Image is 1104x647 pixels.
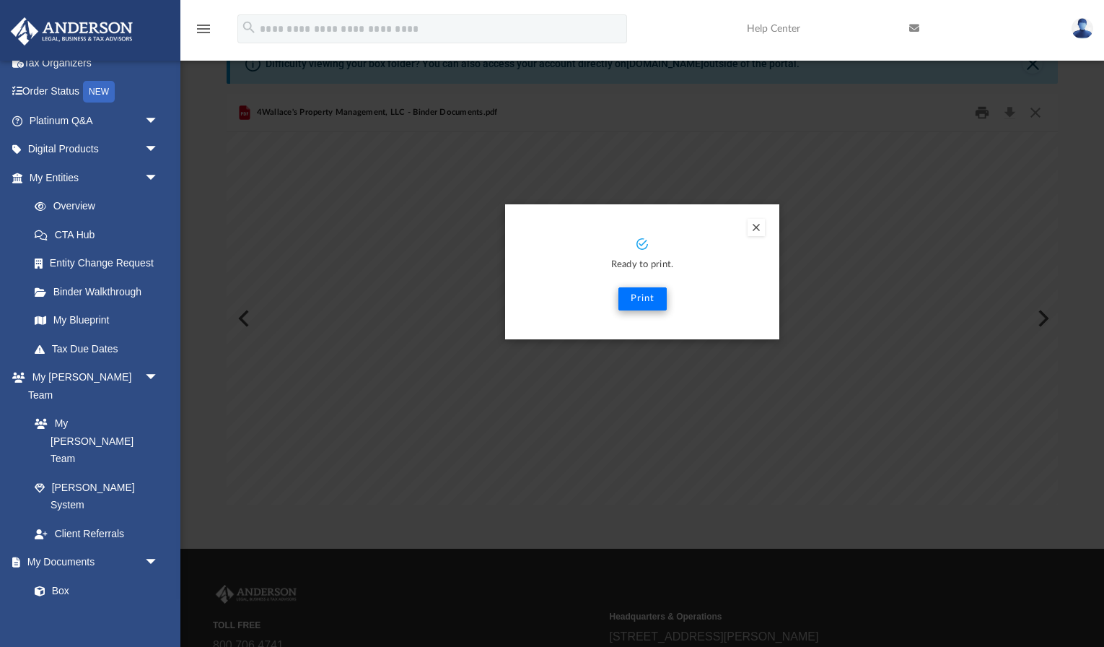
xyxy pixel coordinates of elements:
[227,94,1058,505] div: Preview
[618,287,667,311] button: Print
[83,81,115,103] div: NEW
[144,135,173,165] span: arrow_drop_down
[20,220,180,249] a: CTA Hub
[520,257,765,274] p: Ready to print.
[144,548,173,578] span: arrow_drop_down
[20,519,173,548] a: Client Referrals
[20,409,166,474] a: My [PERSON_NAME] Team
[20,192,180,221] a: Overview
[1072,18,1093,39] img: User Pic
[10,363,173,409] a: My [PERSON_NAME] Teamarrow_drop_down
[10,548,173,577] a: My Documentsarrow_drop_down
[241,19,257,35] i: search
[195,27,212,38] a: menu
[20,576,166,605] a: Box
[10,106,180,135] a: Platinum Q&Aarrow_drop_down
[144,106,173,136] span: arrow_drop_down
[10,77,180,107] a: Order StatusNEW
[10,163,180,192] a: My Entitiesarrow_drop_down
[20,334,180,363] a: Tax Due Dates
[20,306,173,335] a: My Blueprint
[144,363,173,393] span: arrow_drop_down
[195,20,212,38] i: menu
[20,249,180,278] a: Entity Change Request
[20,277,180,306] a: Binder Walkthrough
[20,473,173,519] a: [PERSON_NAME] System
[10,48,180,77] a: Tax Organizers
[144,163,173,193] span: arrow_drop_down
[10,135,180,164] a: Digital Productsarrow_drop_down
[6,17,137,45] img: Anderson Advisors Platinum Portal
